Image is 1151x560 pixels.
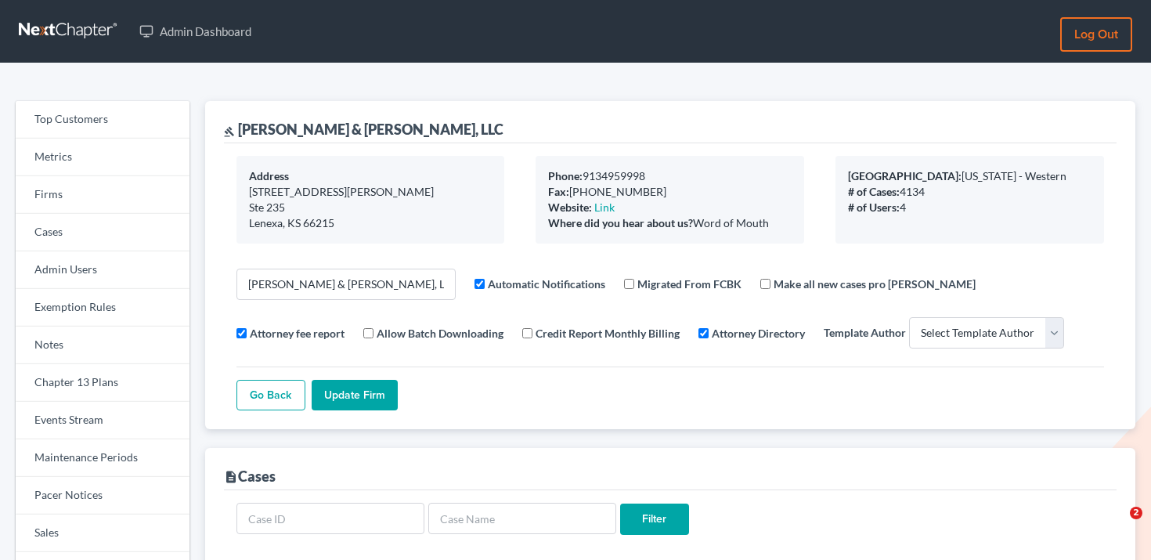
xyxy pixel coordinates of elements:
[250,325,345,341] label: Attorney fee report
[236,503,424,534] input: Case ID
[824,324,906,341] label: Template Author
[16,176,189,214] a: Firms
[249,184,493,200] div: [STREET_ADDRESS][PERSON_NAME]
[1130,507,1142,519] span: 2
[488,276,605,292] label: Automatic Notifications
[548,215,792,231] div: Word of Mouth
[548,216,693,229] b: Where did you hear about us?
[16,477,189,515] a: Pacer Notices
[249,200,493,215] div: Ste 235
[224,120,503,139] div: [PERSON_NAME] & [PERSON_NAME], LLC
[848,169,962,182] b: [GEOGRAPHIC_DATA]:
[712,325,805,341] label: Attorney Directory
[637,276,741,292] label: Migrated From FCBK
[428,503,616,534] input: Case Name
[548,185,569,198] b: Fax:
[548,184,792,200] div: [PHONE_NUMBER]
[848,168,1091,184] div: [US_STATE] - Western
[16,139,189,176] a: Metrics
[848,200,1091,215] div: 4
[377,325,503,341] label: Allow Batch Downloading
[16,101,189,139] a: Top Customers
[224,470,238,484] i: description
[548,201,592,214] b: Website:
[594,201,615,214] a: Link
[1098,507,1135,544] iframe: Intercom live chat
[16,439,189,477] a: Maintenance Periods
[548,168,792,184] div: 9134959998
[536,325,680,341] label: Credit Report Monthly Billing
[848,201,900,214] b: # of Users:
[224,126,235,137] i: gavel
[224,467,276,486] div: Cases
[16,515,189,552] a: Sales
[620,504,689,535] input: Filter
[249,169,289,182] b: Address
[1060,17,1132,52] a: Log out
[236,380,305,411] a: Go Back
[16,251,189,289] a: Admin Users
[16,402,189,439] a: Events Stream
[16,289,189,327] a: Exemption Rules
[16,364,189,402] a: Chapter 13 Plans
[132,17,259,45] a: Admin Dashboard
[848,185,900,198] b: # of Cases:
[249,215,493,231] div: Lenexa, KS 66215
[848,184,1091,200] div: 4134
[16,327,189,364] a: Notes
[312,380,398,411] input: Update Firm
[774,276,976,292] label: Make all new cases pro [PERSON_NAME]
[548,169,583,182] b: Phone:
[16,214,189,251] a: Cases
